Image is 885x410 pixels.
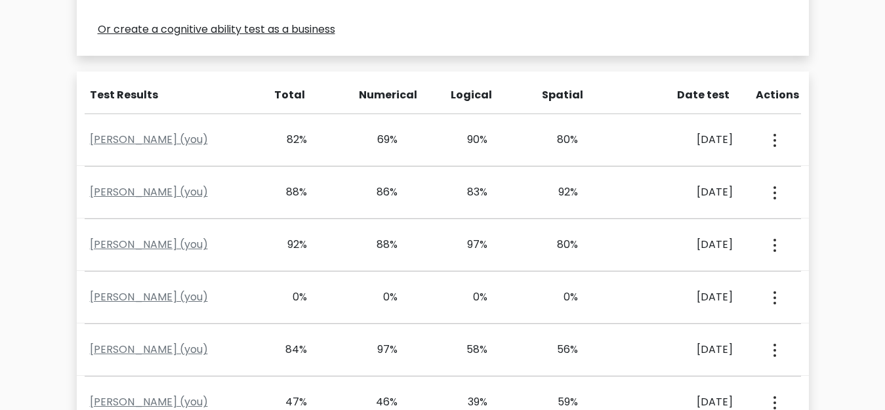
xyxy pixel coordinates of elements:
div: 69% [360,132,398,148]
a: Or create a cognitive ability test as a business [98,22,335,37]
div: 58% [451,342,488,358]
div: 0% [360,289,398,305]
div: 0% [451,289,488,305]
div: [DATE] [631,237,733,253]
a: [PERSON_NAME] (you) [90,342,208,357]
a: [PERSON_NAME] (you) [90,289,208,304]
div: [DATE] [631,342,733,358]
a: [PERSON_NAME] (you) [90,237,208,252]
div: 80% [541,132,578,148]
div: 0% [270,289,308,305]
div: [DATE] [631,132,733,148]
div: 88% [360,237,398,253]
div: [DATE] [631,394,733,410]
div: 39% [451,394,488,410]
div: 97% [360,342,398,358]
div: 92% [270,237,308,253]
div: 92% [541,184,578,200]
div: 84% [270,342,308,358]
a: [PERSON_NAME] (you) [90,132,208,147]
a: [PERSON_NAME] (you) [90,394,208,409]
div: Actions [756,87,801,103]
div: 59% [541,394,578,410]
div: 90% [451,132,488,148]
div: 82% [270,132,308,148]
a: [PERSON_NAME] (you) [90,184,208,199]
div: 83% [451,184,488,200]
div: 56% [541,342,578,358]
div: Date test [634,87,740,103]
div: 97% [451,237,488,253]
div: Numerical [359,87,397,103]
div: 88% [270,184,308,200]
div: Spatial [542,87,580,103]
div: 86% [360,184,398,200]
div: 46% [360,394,398,410]
div: [DATE] [631,289,733,305]
div: Total [268,87,306,103]
div: Test Results [90,87,252,103]
div: 0% [541,289,578,305]
div: Logical [451,87,489,103]
div: [DATE] [631,184,733,200]
div: 47% [270,394,308,410]
div: 80% [541,237,578,253]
